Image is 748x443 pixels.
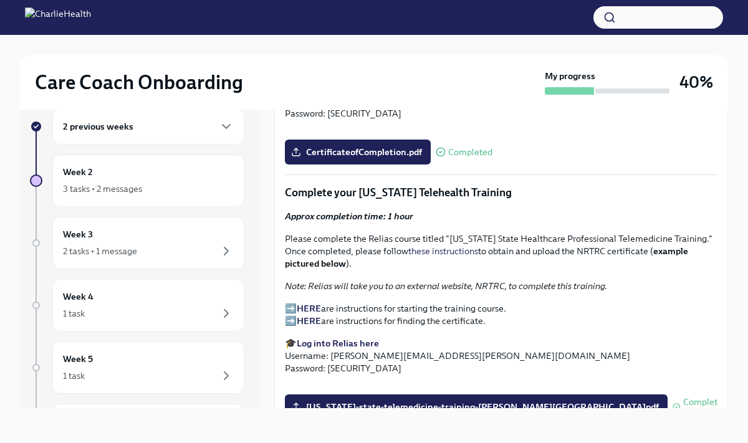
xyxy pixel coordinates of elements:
p: ➡️ are instructions for starting the training course. ➡️ are instructions for finding the certifi... [285,302,717,327]
a: Week 51 task [30,341,244,394]
a: HERE [297,303,321,314]
p: 🎓 Username: [PERSON_NAME][EMAIL_ADDRESS][PERSON_NAME][DOMAIN_NAME] Password: [SECURITY_DATA] [285,337,717,374]
a: HERE [297,315,321,326]
span: Completed [448,148,492,157]
span: CertificateofCompletion.pdf [294,146,422,158]
h6: Week 2 [63,165,93,179]
div: 2 tasks • 1 message [63,245,137,257]
p: Complete your [US_STATE] Telehealth Training [285,185,717,200]
span: Completed [683,398,718,416]
h3: 40% [679,71,713,93]
a: Week 41 task [30,279,244,331]
h6: Week 5 [63,352,93,366]
label: [US_STATE]-state-telemedicine-training-[PERSON_NAME][GEOGRAPHIC_DATA]pdf [285,394,668,419]
p: Please complete the Relias course titled "[US_STATE] State Healthcare Professional Telemedicine T... [285,232,717,270]
h2: Care Coach Onboarding [35,70,243,95]
h6: 2 previous weeks [63,120,133,133]
h6: Week 3 [63,227,93,241]
label: CertificateofCompletion.pdf [285,140,431,164]
strong: My progress [545,70,595,82]
a: Week 23 tasks • 2 messages [30,155,244,207]
a: Week 32 tasks • 1 message [30,217,244,269]
a: Log into Relias here [297,338,379,349]
img: CharlieHealth [25,7,91,27]
em: Note: Relias will take you to an external website, NRTRC, to complete this training. [285,280,607,292]
span: [US_STATE]-state-telemedicine-training-[PERSON_NAME][GEOGRAPHIC_DATA]pdf [294,401,659,413]
strong: Approx completion time: 1 hour [285,211,413,222]
div: 3 tasks • 2 messages [63,183,142,195]
div: 1 task [63,307,85,320]
div: 2 previous weeks [52,108,244,145]
h6: Week 4 [63,290,93,303]
div: 1 task [63,369,85,382]
a: these instructions [408,245,478,257]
